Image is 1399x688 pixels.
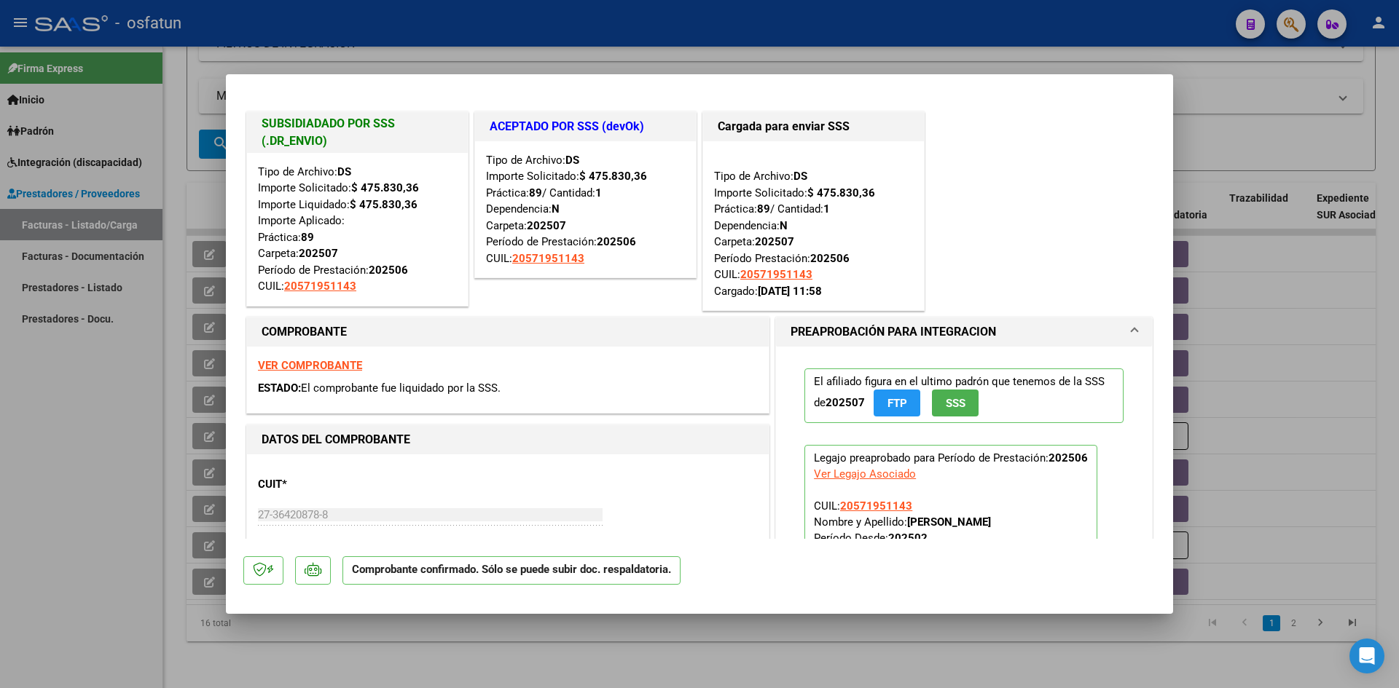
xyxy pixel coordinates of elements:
div: Tipo de Archivo: Importe Solicitado: Práctica: / Cantidad: Dependencia: Carpeta: Período Prestaci... [714,152,913,300]
h1: PREAPROBACIÓN PARA INTEGRACION [791,323,996,341]
span: FTP [887,397,907,410]
strong: $ 475.830,36 [807,186,875,199]
span: 20571951143 [740,268,812,281]
strong: [DATE] 11:58 [758,285,822,298]
div: Tipo de Archivo: Importe Solicitado: Práctica: / Cantidad: Dependencia: Carpeta: Período de Prest... [486,152,685,267]
strong: 202506 [597,235,636,248]
strong: 202506 [369,264,408,277]
p: Comprobante confirmado. Sólo se puede subir doc. respaldatoria. [342,556,681,585]
strong: 202506 [1049,451,1088,464]
strong: 89 [529,186,542,199]
span: ESTADO: [258,381,301,395]
button: FTP [874,390,920,416]
strong: 202502 [888,531,928,545]
div: PREAPROBACIÓN PARA INTEGRACION [776,347,1152,634]
strong: DS [793,170,807,183]
strong: $ 475.830,36 [579,170,647,183]
strong: DS [337,165,351,178]
strong: [PERSON_NAME] [907,515,991,529]
strong: 89 [301,231,314,244]
span: 20571951143 [512,252,584,265]
strong: 202507 [527,219,566,232]
strong: 202507 [755,235,794,248]
strong: 202507 [826,396,865,409]
p: Legajo preaprobado para Período de Prestación: [804,445,1097,601]
span: 20571951143 [284,280,356,293]
h1: ACEPTADO POR SSS (devOk) [490,118,681,135]
p: El afiliado figura en el ultimo padrón que tenemos de la SSS de [804,368,1124,423]
strong: $ 475.830,36 [350,198,418,211]
strong: 202506 [810,252,850,265]
h1: Cargada para enviar SSS [718,118,909,135]
strong: 89 [757,202,770,216]
p: CUIT [258,476,408,493]
strong: $ 475.830,36 [351,181,419,194]
strong: DATOS DEL COMPROBANTE [262,432,410,446]
div: Ver Legajo Asociado [814,466,916,482]
strong: 1 [823,202,830,216]
strong: 202507 [299,247,338,260]
span: CUIL: Nombre y Apellido: Período Desde: Período Hasta: Admite Dependencia: [814,499,991,593]
strong: N [780,219,788,232]
h1: SUBSIDIADADO POR SSS (.DR_ENVIO) [262,115,453,150]
span: El comprobante fue liquidado por la SSS. [301,381,501,395]
mat-expansion-panel-header: PREAPROBACIÓN PARA INTEGRACION [776,317,1152,347]
button: SSS [932,390,979,416]
a: VER COMPROBANTE [258,359,362,372]
div: Open Intercom Messenger [1349,638,1384,673]
span: 20571951143 [840,499,912,513]
div: Tipo de Archivo: Importe Solicitado: Importe Liquidado: Importe Aplicado: Práctica: Carpeta: Perí... [258,164,457,295]
strong: N [552,202,560,216]
strong: DS [565,154,579,167]
strong: COMPROBANTE [262,325,347,339]
strong: 1 [595,186,602,199]
span: SSS [946,397,965,410]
